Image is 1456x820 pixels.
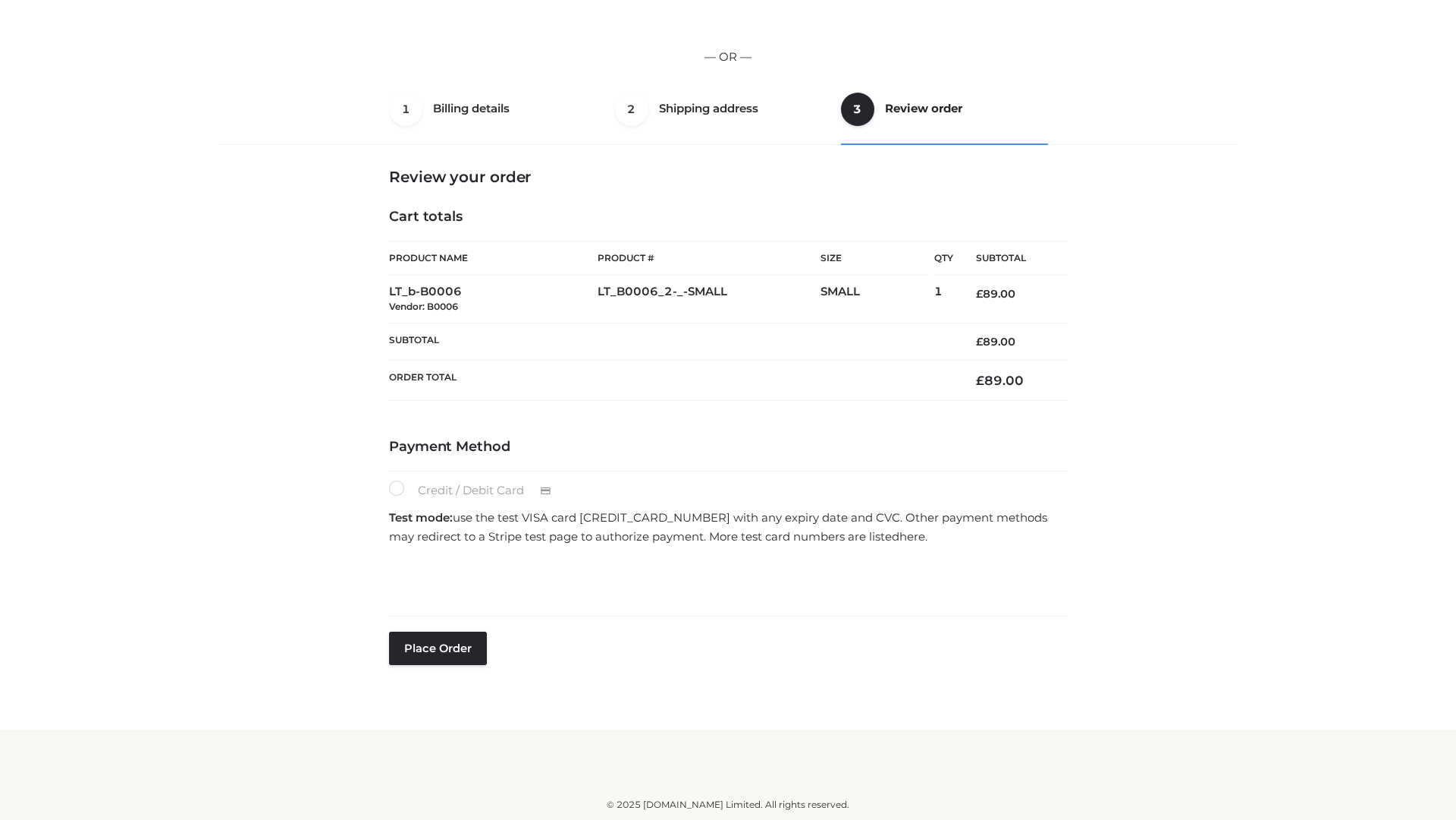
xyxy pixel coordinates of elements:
bdi: 89.00 [976,335,1015,348]
p: use the test VISA card [CREDIT_CARD_NUMBER] with any expiry date and CVC. Other payment methods m... [389,508,1067,547]
td: LT_b-B0006 [389,276,598,323]
div: © 2025 [DOMAIN_NAME] Limited. All rights reserved. [225,797,1231,812]
h4: Cart totals [389,209,1067,225]
th: Subtotal [389,323,953,360]
td: SMALL [821,276,934,323]
button: Place order [389,632,487,665]
span: £ [976,335,983,348]
td: 1 [934,276,953,323]
th: Qty [934,241,953,276]
th: Size [821,241,927,276]
img: Credit / Debit Card [532,482,560,500]
span: £ [976,373,984,388]
th: Product # [598,241,821,276]
h4: Payment Method [389,439,1067,456]
small: Vendor: B0006 [389,301,458,312]
h3: Review your order [389,168,1067,186]
iframe: Secure payment input frame [386,551,1064,607]
a: here [899,529,925,544]
th: Order Total [389,361,953,401]
bdi: 89.00 [976,373,1024,388]
th: Product Name [389,241,598,276]
span: £ [976,287,983,301]
bdi: 89.00 [976,287,1015,301]
label: Credit / Debit Card [389,481,567,500]
p: — OR — [225,47,1231,67]
strong: Test mode: [389,510,453,525]
td: LT_B0006_2-_-SMALL [598,276,821,323]
th: Subtotal [953,241,1067,276]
